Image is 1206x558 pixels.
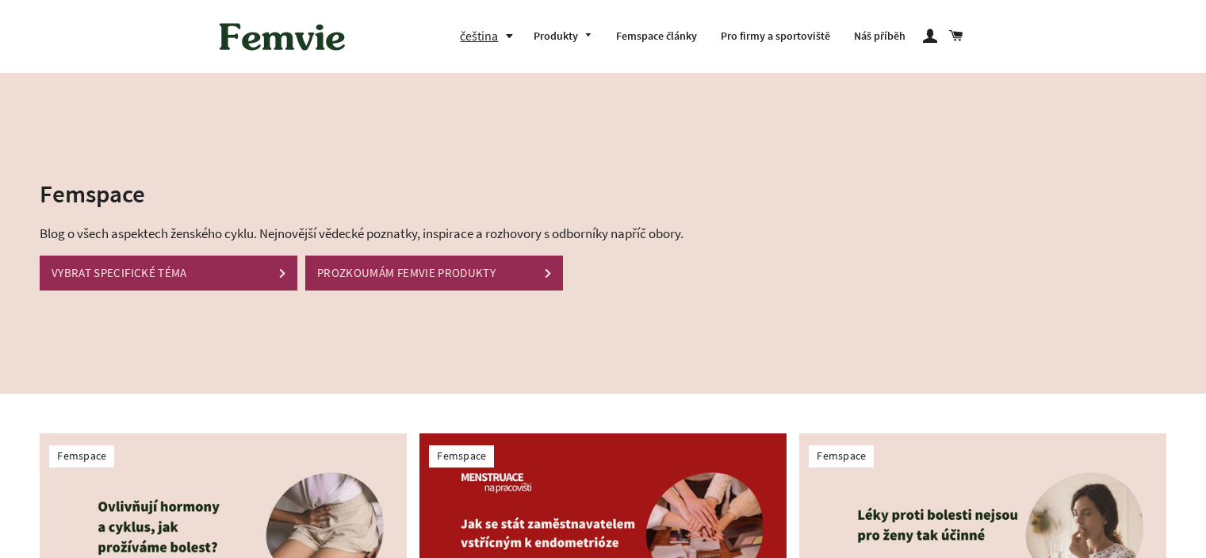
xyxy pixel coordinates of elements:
[40,176,702,210] h2: Femspace
[211,12,354,61] img: Femvie
[437,448,486,463] a: Femspace
[709,16,842,57] a: Pro firmy a sportoviště
[40,223,702,244] p: Blog o všech aspektech ženského cyklu. Nejnovější vědecké poznatky, inspirace a rozhovory s odbor...
[842,16,917,57] a: Náš příběh
[522,16,604,57] a: Produkty
[817,448,866,463] a: Femspace
[604,16,709,57] a: Femspace články
[40,256,297,290] a: VYBRAT SPECIFICKÉ TÉMA
[57,448,106,463] a: Femspace
[305,256,563,290] a: PROZKOUMÁM FEMVIE PRODUKTY
[460,25,522,47] button: čeština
